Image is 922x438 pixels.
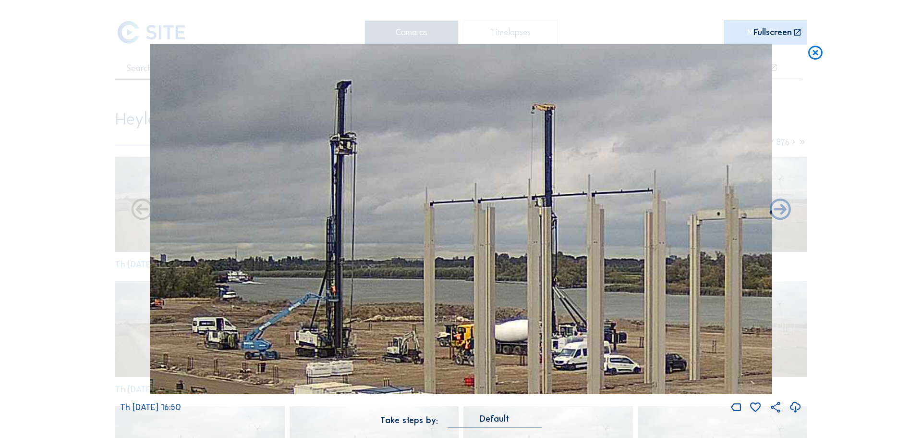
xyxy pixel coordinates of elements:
[129,197,155,223] i: Forward
[150,44,772,395] img: Image
[767,197,793,223] i: Back
[120,402,181,413] span: Th [DATE] 16:50
[753,28,792,38] div: Fullscreen
[448,414,542,427] div: Default
[380,416,438,425] div: Take steps by:
[480,414,509,423] div: Default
